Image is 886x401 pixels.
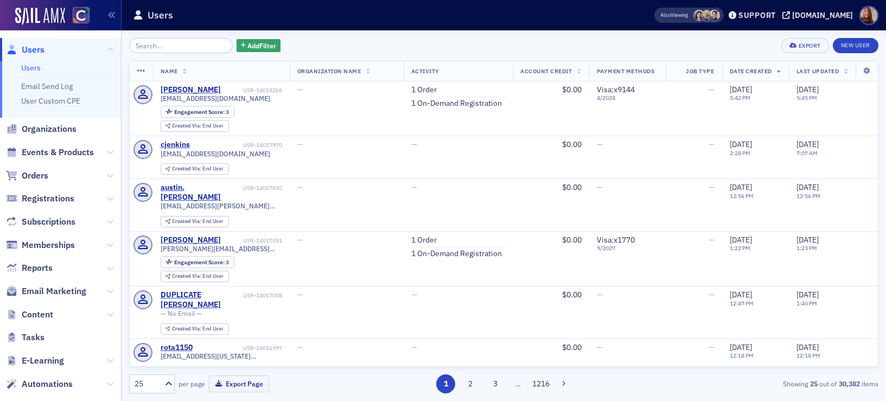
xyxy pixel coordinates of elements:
[172,165,202,172] span: Created Via :
[411,85,437,95] a: 1 Order
[161,245,282,253] span: [PERSON_NAME][EMAIL_ADDRESS][PERSON_NAME][DOMAIN_NAME]
[161,183,241,202] a: austin.[PERSON_NAME]
[194,345,282,352] div: USR-14016997
[237,39,281,53] button: AddFilter
[411,67,439,75] span: Activity
[597,342,603,352] span: —
[172,272,202,279] span: Created Via :
[73,7,90,24] img: SailAMX
[161,140,190,150] div: cjenkins
[730,85,752,94] span: [DATE]
[693,10,705,21] span: Stacy Svendsen
[243,184,282,192] div: USR-14017830
[562,290,582,300] span: $0.00
[6,285,86,297] a: Email Marketing
[172,273,224,279] div: End User
[597,67,655,75] span: Payment Methods
[22,332,44,343] span: Tasks
[796,85,819,94] span: [DATE]
[796,300,817,307] time: 1:40 PM
[22,193,74,205] span: Registrations
[174,258,226,266] span: Engagement Score :
[243,292,282,299] div: USR-14017008
[709,139,715,149] span: —
[531,374,550,393] button: 1216
[297,139,303,149] span: —
[562,139,582,149] span: $0.00
[6,309,53,321] a: Content
[562,235,582,245] span: $0.00
[22,378,73,390] span: Automations
[161,290,241,309] a: DUPLICATE [PERSON_NAME]
[21,81,73,91] a: Email Send Log
[461,374,480,393] button: 2
[161,352,282,360] span: [EMAIL_ADDRESS][US_STATE][DOMAIN_NAME]
[730,290,752,300] span: [DATE]
[161,216,229,227] div: Created Via: End User
[22,123,77,135] span: Organizations
[636,379,878,389] div: Showing out of items
[597,182,603,192] span: —
[562,342,582,352] span: $0.00
[6,170,48,182] a: Orders
[709,85,715,94] span: —
[597,235,635,245] span: Visa : x1770
[247,41,276,50] span: Add Filter
[6,44,44,56] a: Users
[792,10,853,20] div: [DOMAIN_NAME]
[6,332,44,343] a: Tasks
[297,290,303,300] span: —
[161,343,193,353] a: rota1150
[172,218,202,225] span: Created Via :
[411,235,437,245] a: 1 Order
[148,9,173,22] h1: Users
[15,8,65,25] img: SailAMX
[297,342,303,352] span: —
[796,67,839,75] span: Last Updated
[174,109,229,115] div: 3
[833,38,878,53] a: New User
[597,290,603,300] span: —
[161,366,229,378] div: Created Via: End User
[297,235,303,245] span: —
[22,285,86,297] span: Email Marketing
[436,374,455,393] button: 1
[161,202,282,210] span: [EMAIL_ADDRESS][PERSON_NAME][DOMAIN_NAME]
[796,235,819,245] span: [DATE]
[859,6,878,25] span: Profile
[135,378,158,390] div: 25
[411,99,502,109] a: 1 On-Demand Registration
[730,192,754,200] time: 12:56 PM
[297,85,303,94] span: —
[172,122,202,129] span: Created Via :
[297,67,361,75] span: Organization Name
[562,85,582,94] span: $0.00
[709,10,720,21] span: Pamela Galey-Coleman
[808,379,819,389] strong: 25
[161,94,270,103] span: [EMAIL_ADDRESS][DOMAIN_NAME]
[411,290,417,300] span: —
[22,262,53,274] span: Reports
[730,94,750,101] time: 5:42 PM
[597,245,658,252] span: 9 / 2027
[709,342,715,352] span: —
[660,11,671,18] div: Also
[174,108,226,116] span: Engagement Score :
[22,239,75,251] span: Memberships
[174,259,229,265] div: 3
[796,352,820,359] time: 12:18 PM
[172,325,202,332] span: Created Via :
[781,38,828,53] button: Export
[709,182,715,192] span: —
[730,182,752,192] span: [DATE]
[730,67,772,75] span: Date Created
[796,342,819,352] span: [DATE]
[796,139,819,149] span: [DATE]
[172,123,224,129] div: End User
[22,170,48,182] span: Orders
[701,10,712,21] span: Alicia Gelinas
[520,67,572,75] span: Account Credit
